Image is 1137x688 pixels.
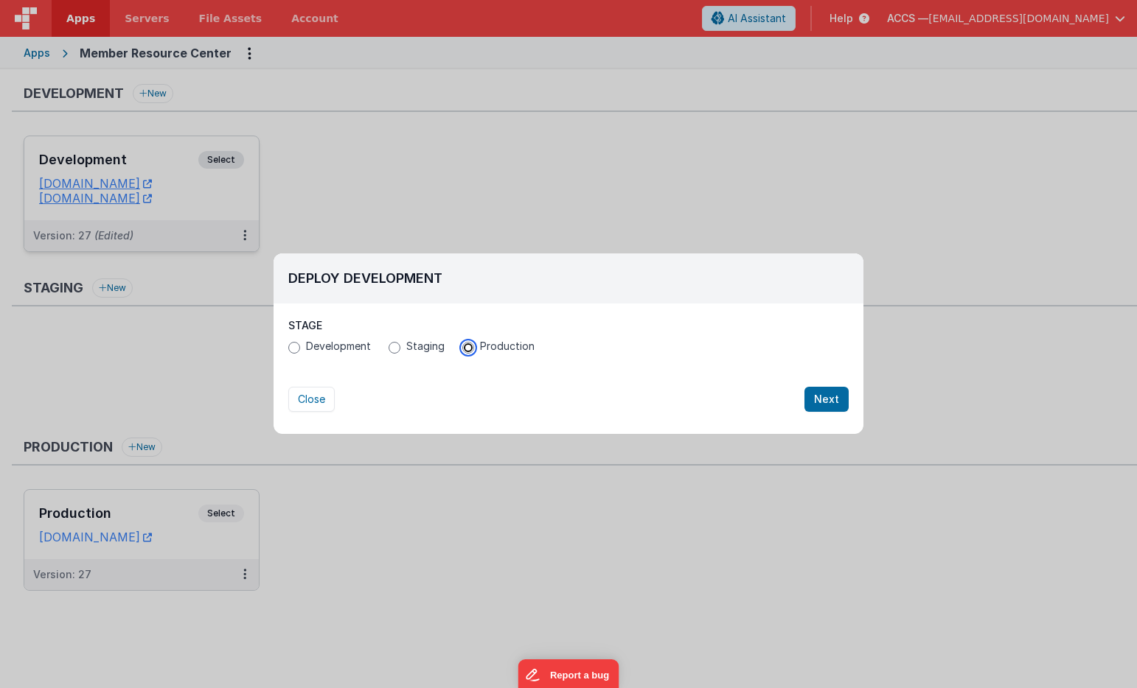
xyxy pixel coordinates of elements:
[288,319,322,331] span: Stage
[306,339,371,354] span: Development
[288,387,335,412] button: Close
[288,268,849,289] h2: Deploy Development
[480,339,535,354] span: Production
[389,342,400,354] input: Staging
[804,387,849,412] button: Next
[406,339,445,354] span: Staging
[462,342,474,354] input: Production
[288,342,300,354] input: Development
